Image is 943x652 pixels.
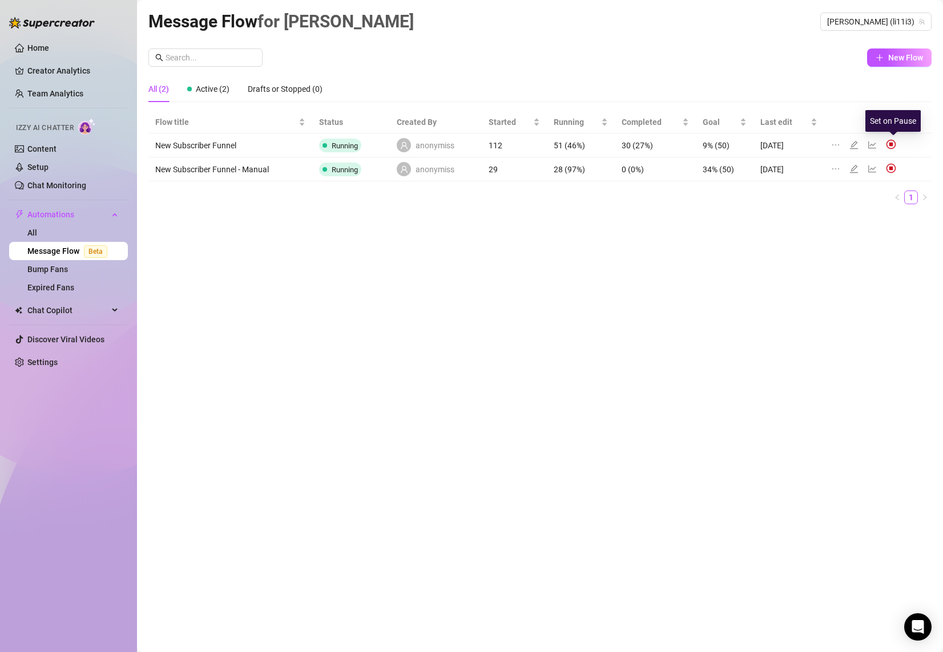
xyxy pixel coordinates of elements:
[27,205,108,224] span: Automations
[831,164,840,173] span: ellipsis
[905,191,917,204] a: 1
[9,17,95,29] img: logo-BBDzfeDw.svg
[886,139,896,149] img: svg%3e
[248,83,323,95] div: Drafts or Stopped (0)
[155,116,296,128] span: Flow title
[615,133,696,157] td: 30 (27%)
[166,51,256,64] input: Search...
[753,111,824,133] th: Last edit
[27,144,57,153] a: Content
[27,43,49,52] a: Home
[760,116,808,128] span: Last edit
[918,18,925,25] span: team
[482,111,546,133] th: Started
[148,111,312,133] th: Flow title
[890,191,904,204] li: Previous Page
[16,123,74,133] span: Izzy AI Chatter
[696,111,754,133] th: Goal
[849,164,859,173] span: edit
[753,157,824,181] td: [DATE]
[703,116,738,128] span: Goal
[15,210,24,219] span: thunderbolt
[696,157,754,181] td: 34% (50)
[482,133,546,157] td: 112
[27,335,104,344] a: Discover Viral Videos
[148,133,312,157] td: New Subscriber Funnel
[622,116,680,128] span: Completed
[868,140,877,149] span: line-chart
[257,11,414,31] span: for [PERSON_NAME]
[400,141,408,149] span: user
[148,83,169,95] div: All (2)
[84,245,107,258] span: Beta
[547,133,615,157] td: 51 (46%)
[27,283,74,292] a: Expired Fans
[904,191,918,204] li: 1
[886,163,896,173] img: svg%3e
[615,157,696,181] td: 0 (0%)
[894,194,901,201] span: left
[865,110,921,132] div: Set on Pause
[890,191,904,204] button: left
[390,111,482,133] th: Created By
[400,165,408,173] span: user
[696,133,754,157] td: 9% (50)
[27,163,49,172] a: Setup
[27,301,108,319] span: Chat Copilot
[489,116,530,128] span: Started
[482,157,546,181] td: 29
[547,157,615,181] td: 28 (97%)
[867,48,932,67] button: New Flow
[155,54,163,62] span: search
[918,191,932,204] li: Next Page
[196,84,229,94] span: Active (2)
[312,111,390,133] th: Status
[904,613,932,641] div: Open Intercom Messenger
[416,163,454,176] span: anonymiss
[27,265,68,274] a: Bump Fans
[876,54,884,62] span: plus
[332,141,358,150] span: Running
[78,118,96,135] img: AI Chatter
[554,116,599,128] span: Running
[148,8,414,35] article: Message Flow
[148,157,312,181] td: New Subscriber Funnel - Manual
[868,164,877,173] span: line-chart
[921,194,928,201] span: right
[827,13,925,30] span: Lillie (li11i3)
[332,165,358,174] span: Running
[27,181,86,190] a: Chat Monitoring
[615,111,696,133] th: Completed
[27,228,37,237] a: All
[547,111,615,133] th: Running
[753,133,824,157] td: [DATE]
[15,306,22,314] img: Chat Copilot
[27,246,112,256] a: Message FlowBeta
[416,139,454,152] span: anonymiss
[27,62,119,80] a: Creator Analytics
[849,140,859,149] span: edit
[831,140,840,149] span: ellipsis
[918,191,932,204] button: right
[27,358,58,367] a: Settings
[27,89,83,98] a: Team Analytics
[888,53,923,62] span: New Flow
